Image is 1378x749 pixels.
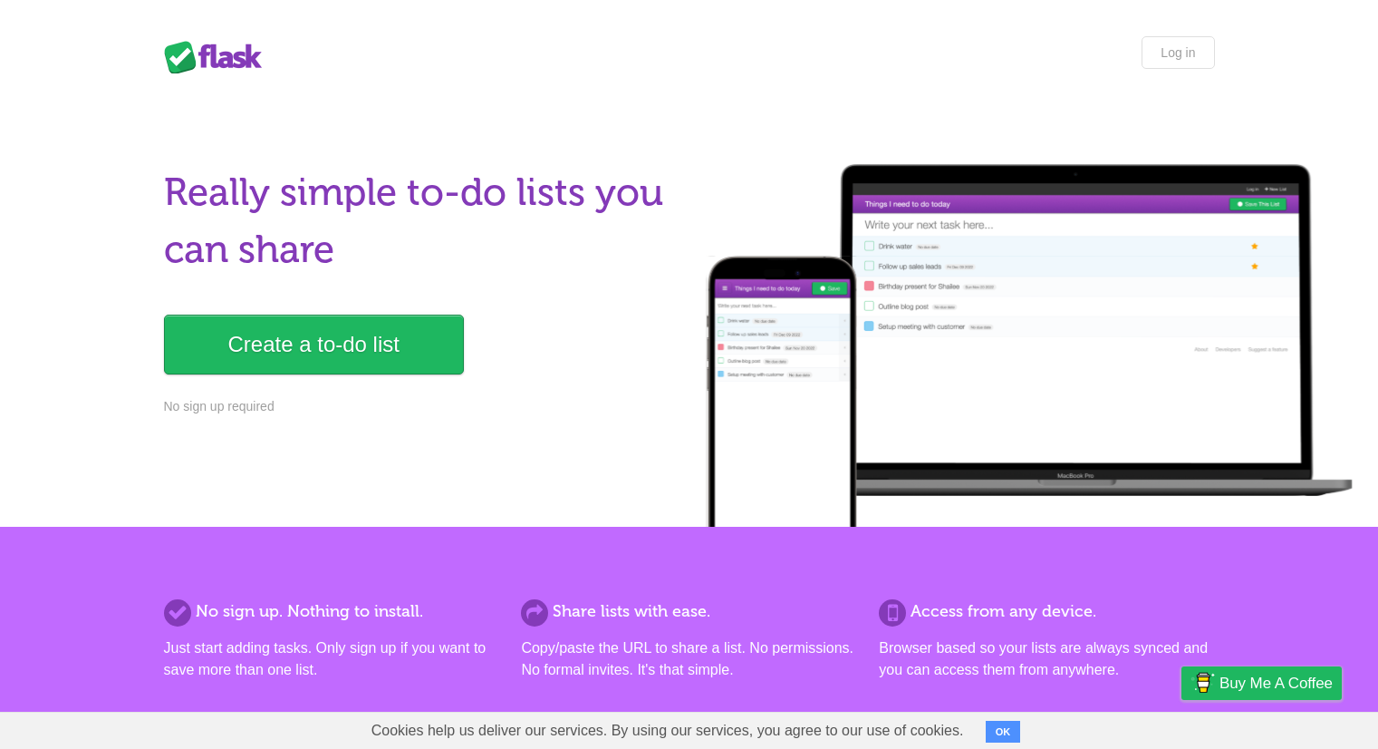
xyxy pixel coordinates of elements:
[879,599,1214,624] h2: Access from any device.
[164,315,464,374] a: Create a to-do list
[521,637,856,681] p: Copy/paste the URL to share a list. No permissions. No formal invites. It's that simple.
[879,637,1214,681] p: Browser based so your lists are always synced and you can access them from anywhere.
[164,164,679,278] h1: Really simple to-do lists you can share
[1190,667,1215,698] img: Buy me a coffee
[164,397,679,416] p: No sign up required
[164,637,499,681] p: Just start adding tasks. Only sign up if you want to save more than one list.
[1142,36,1214,69] a: Log in
[986,721,1021,743] button: OK
[521,599,856,624] h2: Share lists with ease.
[353,713,982,749] span: Cookies help us deliver our services. By using our services, you agree to our use of cookies.
[1181,666,1342,700] a: Buy me a coffee
[164,599,499,624] h2: No sign up. Nothing to install.
[1219,667,1333,699] span: Buy me a coffee
[164,41,273,73] div: Flask Lists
